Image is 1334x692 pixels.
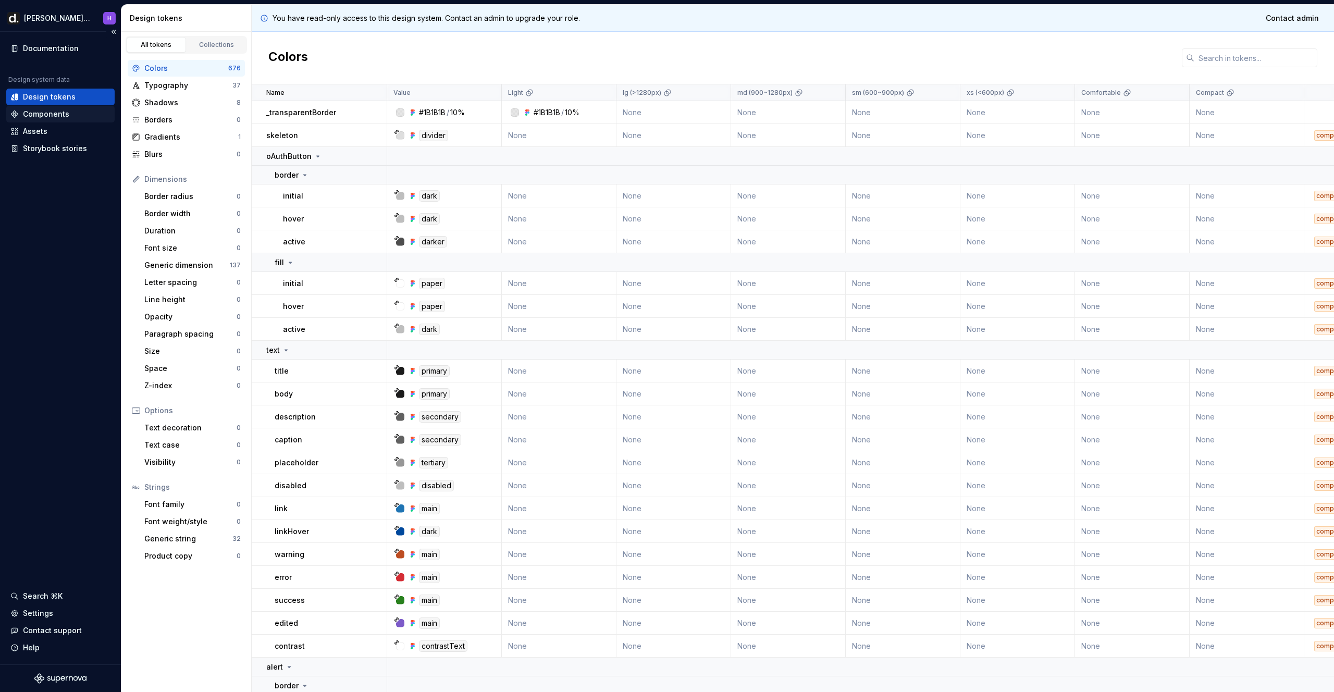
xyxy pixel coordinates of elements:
td: None [960,101,1075,124]
td: None [846,382,960,405]
td: None [502,295,616,318]
p: fill [275,257,284,268]
a: Line height0 [140,291,245,308]
td: None [1190,566,1304,589]
div: Product copy [144,551,237,561]
td: None [1075,566,1190,589]
a: Font weight/style0 [140,513,245,530]
td: None [502,124,616,147]
td: None [960,124,1075,147]
td: None [1190,360,1304,382]
div: Typography [144,80,232,91]
td: None [1075,272,1190,295]
div: secondary [419,411,461,423]
a: Borders0 [128,112,245,128]
p: warning [275,549,304,560]
td: None [960,405,1075,428]
td: None [960,474,1075,497]
td: None [1190,428,1304,451]
div: Search ⌘K [23,591,63,601]
div: Storybook stories [23,143,87,154]
td: None [502,230,616,253]
td: None [616,382,731,405]
td: None [502,428,616,451]
div: 0 [237,192,241,201]
div: H [107,14,112,22]
td: None [502,272,616,295]
div: 0 [237,116,241,124]
td: None [846,474,960,497]
p: link [275,503,288,514]
span: Contact admin [1266,13,1319,23]
div: Z-index [144,380,237,391]
a: Colors676 [128,60,245,77]
td: None [960,497,1075,520]
a: Blurs0 [128,146,245,163]
td: None [1075,428,1190,451]
a: Generic dimension137 [140,257,245,274]
td: None [846,405,960,428]
td: None [960,360,1075,382]
a: Supernova Logo [34,673,87,684]
p: sm (600~900px) [852,89,904,97]
div: / [447,107,449,118]
p: title [275,366,289,376]
div: 0 [237,364,241,373]
td: None [846,451,960,474]
td: None [502,497,616,520]
div: Generic dimension [144,260,230,270]
div: Generic string [144,534,232,544]
p: initial [283,278,303,289]
td: None [1190,520,1304,543]
div: 0 [237,313,241,321]
td: None [846,230,960,253]
a: Design tokens [6,89,115,105]
td: None [1075,207,1190,230]
div: Space [144,363,237,374]
div: [PERSON_NAME] UI [24,13,91,23]
td: None [960,589,1075,612]
td: None [1075,474,1190,497]
td: None [731,543,846,566]
input: Search in tokens... [1194,48,1317,67]
td: None [502,207,616,230]
td: None [731,566,846,589]
td: None [616,360,731,382]
p: oAuthButton [266,151,312,162]
td: None [616,272,731,295]
div: 0 [237,150,241,158]
a: Font size0 [140,240,245,256]
div: 676 [228,64,241,72]
td: None [846,360,960,382]
div: primary [419,365,450,377]
td: None [1190,405,1304,428]
td: None [960,184,1075,207]
td: None [502,566,616,589]
td: None [846,272,960,295]
div: 0 [237,278,241,287]
td: None [731,230,846,253]
div: darker [419,236,447,248]
td: None [846,566,960,589]
td: None [960,272,1075,295]
p: lg (>1280px) [623,89,661,97]
td: None [1190,451,1304,474]
div: 0 [237,295,241,304]
div: dark [419,213,440,225]
div: #1B1B1B [534,107,560,118]
p: error [275,572,292,583]
td: None [1075,230,1190,253]
td: None [616,497,731,520]
h2: Colors [268,48,308,67]
td: None [846,497,960,520]
p: text [266,345,280,355]
div: All tokens [130,41,182,49]
td: None [731,272,846,295]
div: paper [419,278,445,289]
p: caption [275,435,302,445]
td: None [731,382,846,405]
button: Collapse sidebar [106,24,121,39]
div: Design system data [8,76,70,84]
td: None [731,184,846,207]
td: None [616,543,731,566]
